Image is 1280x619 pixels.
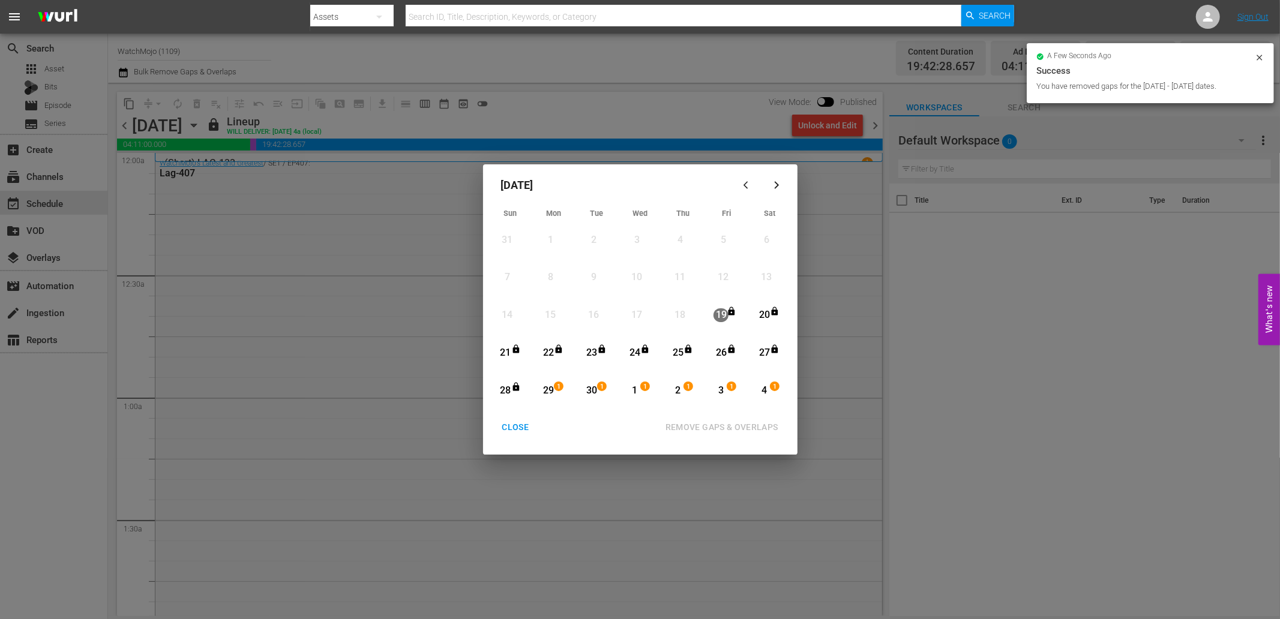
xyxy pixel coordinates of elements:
div: 3 [629,233,645,247]
span: a few seconds ago [1048,52,1112,61]
span: 1 [771,382,779,392]
div: 29 [541,384,556,398]
div: 3 [714,384,729,398]
span: 1 [727,382,736,392]
div: 31 [500,233,515,247]
div: 23 [584,346,599,360]
span: 1 [684,382,693,392]
div: 9 [586,271,601,284]
div: 14 [500,308,515,322]
button: CLOSE [488,416,544,438]
div: 12 [716,271,731,284]
a: Sign Out [1237,12,1269,22]
div: 20 [757,308,772,322]
span: Thu [677,209,690,218]
span: menu [7,10,22,24]
span: Sun [504,209,517,218]
div: 22 [541,346,556,360]
div: Success [1036,64,1264,78]
span: Sat [764,209,775,218]
div: 5 [716,233,731,247]
div: 15 [543,308,558,322]
div: 7 [500,271,515,284]
div: 11 [673,271,688,284]
div: 16 [586,308,601,322]
div: 27 [757,346,772,360]
div: 1 [627,384,642,398]
span: Search [979,5,1011,26]
div: 13 [759,271,774,284]
div: [DATE] [489,170,734,199]
div: CLOSE [493,420,539,435]
span: Fri [722,209,731,218]
button: Open Feedback Widget [1258,274,1280,345]
div: 8 [543,271,558,284]
span: Mon [546,209,561,218]
div: 30 [584,384,599,398]
span: Tue [590,209,604,218]
div: 2 [670,384,685,398]
span: 1 [598,382,606,392]
div: 4 [757,384,772,398]
div: 17 [629,308,645,322]
div: 10 [629,271,645,284]
span: 1 [554,382,563,392]
div: 26 [714,346,729,360]
div: 25 [670,346,685,360]
div: Month View [489,205,792,410]
img: ans4CAIJ8jUAAAAAAAAAAAAAAAAAAAAAAAAgQb4GAAAAAAAAAAAAAAAAAAAAAAAAJMjXAAAAAAAAAAAAAAAAAAAAAAAAgAT5G... [29,3,86,31]
div: 24 [627,346,642,360]
div: 6 [759,233,774,247]
span: 1 [641,382,649,392]
div: 19 [714,308,729,322]
div: You have removed gaps for the [DATE] - [DATE] dates. [1036,80,1252,92]
div: 2 [586,233,601,247]
span: Wed [632,209,648,218]
div: 21 [498,346,513,360]
div: 4 [673,233,688,247]
div: 1 [543,233,558,247]
div: 18 [673,308,688,322]
div: 28 [498,384,513,398]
